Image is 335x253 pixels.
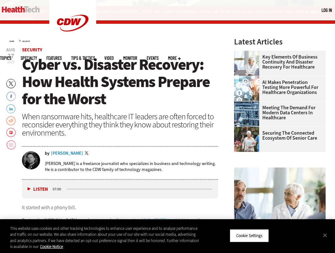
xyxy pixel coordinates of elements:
button: Close [318,228,332,242]
a: incident response team discusses around a table [234,51,262,56]
a: Securing the Connected Ecosystem of Senior Care [234,131,322,141]
a: Log in [322,7,332,13]
div: duration [52,186,66,192]
a: Twitter [85,151,90,156]
a: More information about your privacy [40,244,63,249]
span: by [45,151,50,156]
button: Listen [28,187,48,192]
a: Key Elements of Business Continuity and Disaster Recovery for Healthcare [234,54,322,70]
a: MonITor [123,56,137,60]
p: It started with a phony bill. [22,204,218,212]
a: AI Makes Penetration Testing More Powerful for Healthcare Organizations [234,80,322,95]
a: Events [147,56,159,60]
a: University of [US_STATE] Health Network [118,217,199,224]
img: incident response team discusses around a table [234,51,259,76]
a: CDW [49,41,96,48]
a: engineer with laptop overlooking data center [234,101,262,106]
a: Meeting the Demand for Modern Data Centers in Healthcare [234,105,322,120]
a: Video [104,56,114,60]
img: Home [2,6,40,13]
button: Cookie Settings [230,229,269,242]
a: Healthcare and hacking concept [234,76,262,81]
a: [PERSON_NAME] [51,151,83,156]
p: [PERSON_NAME] is a freelance journalist who specializes in business and technology writing. He is... [45,161,218,173]
span: Cyber vs. Disaster Recovery: How Health Systems Prepare for the Worst [22,54,210,109]
span: More [168,56,181,60]
span: Specialty [21,56,37,60]
img: engineer with laptop overlooking data center [234,101,259,126]
img: nurse walks with senior woman through a garden [234,127,259,152]
div: media player [22,180,218,199]
div: User menu [322,7,332,13]
a: nurse walks with senior woman through a garden [234,127,262,132]
a: Features [46,56,62,60]
a: Tips & Tactics [71,56,95,60]
img: Healthcare and hacking concept [234,76,259,101]
div: When ransomware hits, healthcare IT leaders are often forced to reconsider everything they think ... [22,112,218,137]
div: This website uses cookies and other tracking technologies to enhance user experience and to analy... [10,225,201,250]
img: incident response team discusses around a table [234,168,326,236]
